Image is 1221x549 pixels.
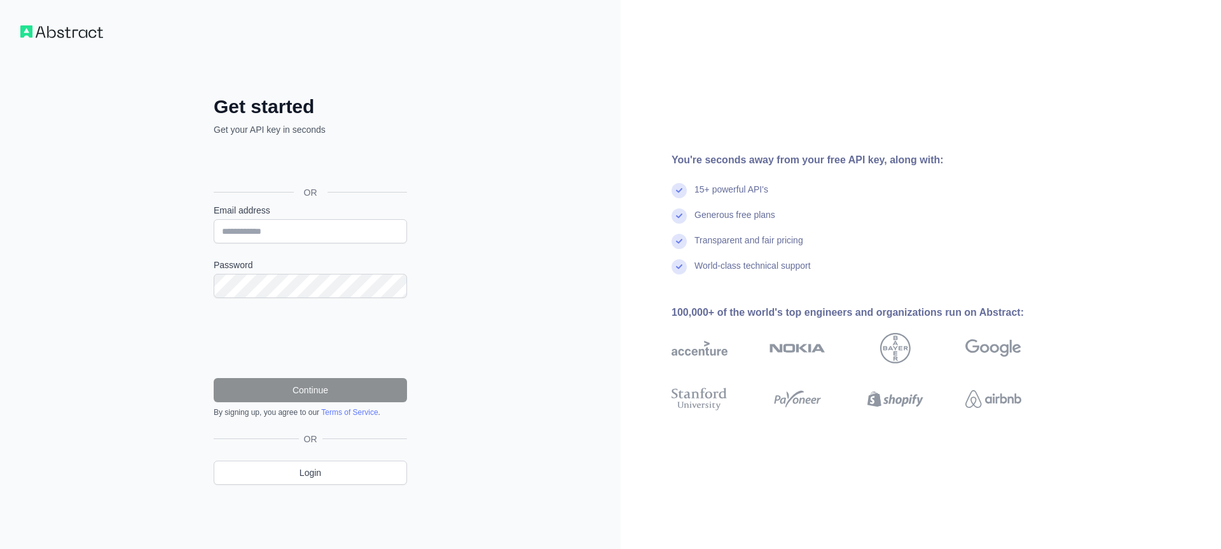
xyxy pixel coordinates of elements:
a: Terms of Service [321,408,378,417]
img: check mark [672,208,687,224]
label: Email address [214,204,407,217]
a: Login [214,461,407,485]
button: Continue [214,378,407,402]
img: stanford university [672,385,728,413]
div: 15+ powerful API's [694,183,768,208]
div: World-class technical support [694,259,811,285]
img: check mark [672,259,687,274]
div: Generous free plans [694,208,775,234]
img: nokia [769,333,825,363]
div: 100,000+ of the world's top engineers and organizations run on Abstract: [672,305,1062,320]
img: check mark [672,183,687,198]
span: OR [294,186,328,199]
img: Workflow [20,25,103,38]
h2: Get started [214,95,407,118]
img: airbnb [965,385,1021,413]
img: bayer [880,333,911,363]
div: Transparent and fair pricing [694,234,803,259]
img: payoneer [769,385,825,413]
img: google [965,333,1021,363]
span: OR [299,433,322,445]
label: Password [214,259,407,271]
div: By signing up, you agree to our . [214,407,407,417]
iframe: reCAPTCHA [214,313,407,363]
img: shopify [867,385,923,413]
img: check mark [672,234,687,249]
div: You're seconds away from your free API key, along with: [672,152,1062,168]
img: accenture [672,333,728,363]
iframe: Sign in with Google Button [207,150,411,178]
p: Get your API key in seconds [214,123,407,136]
